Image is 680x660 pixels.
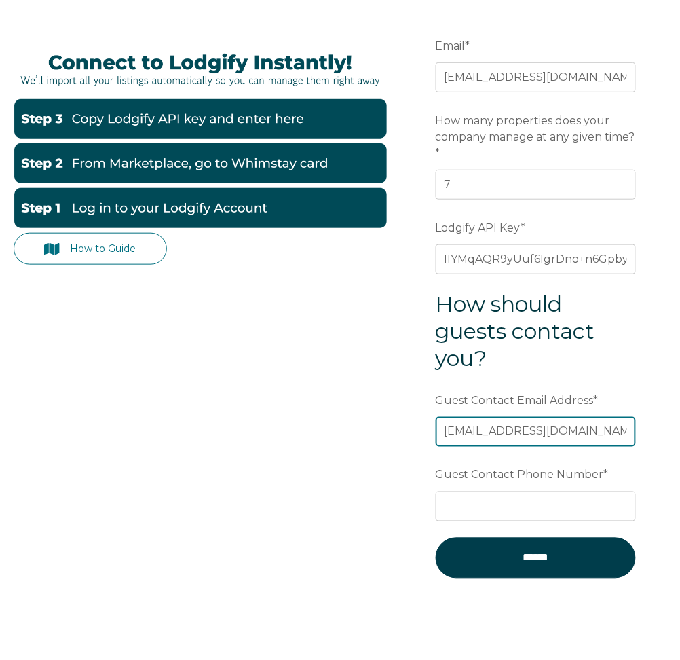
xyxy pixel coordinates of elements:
[436,390,594,411] span: Guest Contact Email Address
[14,99,387,139] img: Lodgify3
[14,143,387,183] img: Lodgify2
[14,233,167,265] a: How to Guide
[436,110,635,147] span: How many properties does your company manage at any given time?
[436,464,604,485] span: Guest Contact Phone Number
[14,43,387,94] img: LodgifyBanner
[436,291,595,371] span: How should guests contact you?
[14,188,387,228] img: Lodgify1
[436,217,521,238] span: Lodgify API Key
[436,35,466,56] span: Email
